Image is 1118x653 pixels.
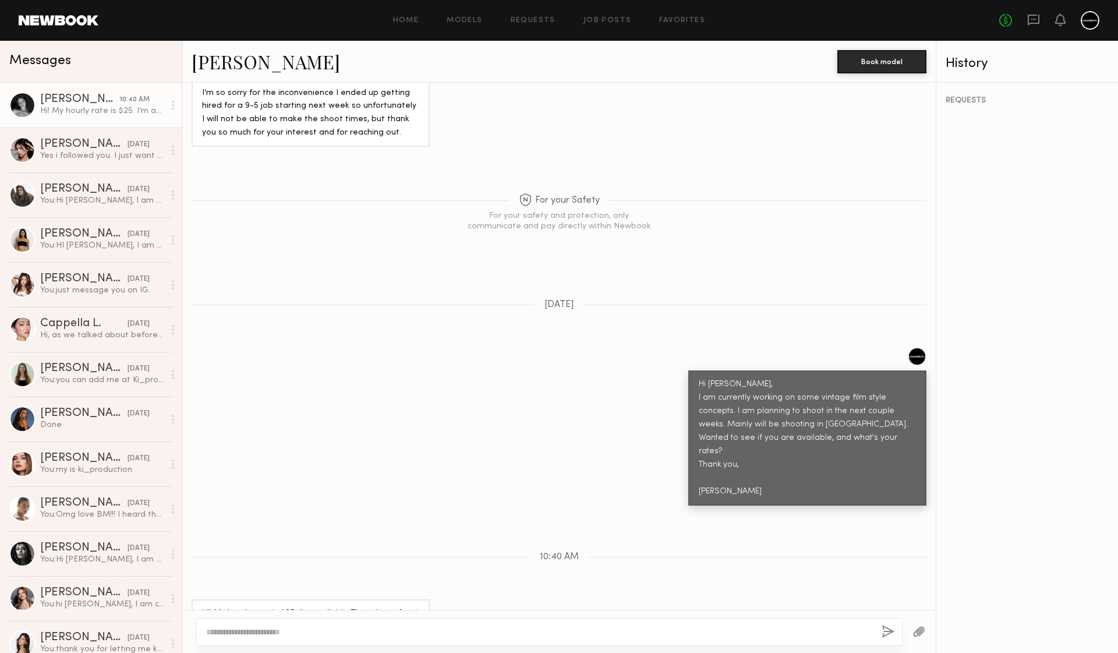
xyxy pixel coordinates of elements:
[40,139,128,150] div: [PERSON_NAME]
[40,240,164,251] div: You: HI [PERSON_NAME], I am currently working on some vintage film style concepts. I am planning ...
[40,453,128,464] div: [PERSON_NAME]
[40,273,128,285] div: [PERSON_NAME]
[192,49,340,74] a: [PERSON_NAME]
[128,543,150,554] div: [DATE]
[128,633,150,644] div: [DATE]
[128,184,150,195] div: [DATE]
[40,542,128,554] div: [PERSON_NAME]
[583,17,632,24] a: Job Posts
[40,509,164,520] div: You: Omg love BM!!! I heard there was some crazy sand storm this year.
[202,87,419,140] div: I’m so sorry for the inconvenience I ended up getting hired for a 9-5 job starting next week so u...
[393,17,419,24] a: Home
[40,464,164,475] div: You: my is ki_production
[837,50,926,73] button: Book model
[40,195,164,206] div: You: Hi [PERSON_NAME], I am currently working on some vintage film style concepts. I am planning ...
[40,419,164,430] div: Done
[659,17,705,24] a: Favorites
[946,97,1109,105] div: REQUESTS
[128,498,150,509] div: [DATE]
[128,274,150,285] div: [DATE]
[837,56,926,66] a: Book model
[40,150,164,161] div: Yes i followed you. I just want to understand what the shoot is for?
[40,183,128,195] div: [PERSON_NAME]
[128,408,150,419] div: [DATE]
[40,587,128,599] div: [PERSON_NAME]
[40,94,119,105] div: [PERSON_NAME]
[40,497,128,509] div: [PERSON_NAME]
[9,54,71,68] span: Messages
[40,375,164,386] div: You: you can add me at Ki_production.
[40,318,128,330] div: Cappella L.
[40,632,128,644] div: [PERSON_NAME]
[40,363,128,375] div: [PERSON_NAME]
[40,105,164,117] div: Hi! My hourly rate is $25. I’m available Thursdays after 1 and Fridays after 10. I’m also availab...
[540,552,579,562] span: 10:40 AM
[946,57,1109,70] div: History
[544,300,574,310] span: [DATE]
[40,285,164,296] div: You: just message you on IG.
[128,453,150,464] div: [DATE]
[40,330,164,341] div: Hi, as we talked about before …. I live a bit distance from downtown, so there’s a travel
[40,554,164,565] div: You: Hi [PERSON_NAME], I am currently working on some vintage film style concepts. I am planning ...
[128,363,150,375] div: [DATE]
[128,588,150,599] div: [DATE]
[119,94,150,105] div: 10:40 AM
[128,319,150,330] div: [DATE]
[447,17,482,24] a: Models
[511,17,556,24] a: Requests
[466,211,652,232] div: For your safety and protection, only communicate and pay directly within Newbook
[128,139,150,150] div: [DATE]
[699,378,916,499] div: Hi [PERSON_NAME], I am currently working on some vintage film style concepts. I am planning to sh...
[40,408,128,419] div: [PERSON_NAME]
[519,193,600,208] span: For your Safety
[40,599,164,610] div: You: hi [PERSON_NAME], I am currently working on some vintage film style concepts. I am planning ...
[128,229,150,240] div: [DATE]
[202,607,419,647] div: Hi! My hourly rate is $25. I’m available Thursdays after 1 and Fridays after 10. I’m also availab...
[40,228,128,240] div: [PERSON_NAME]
